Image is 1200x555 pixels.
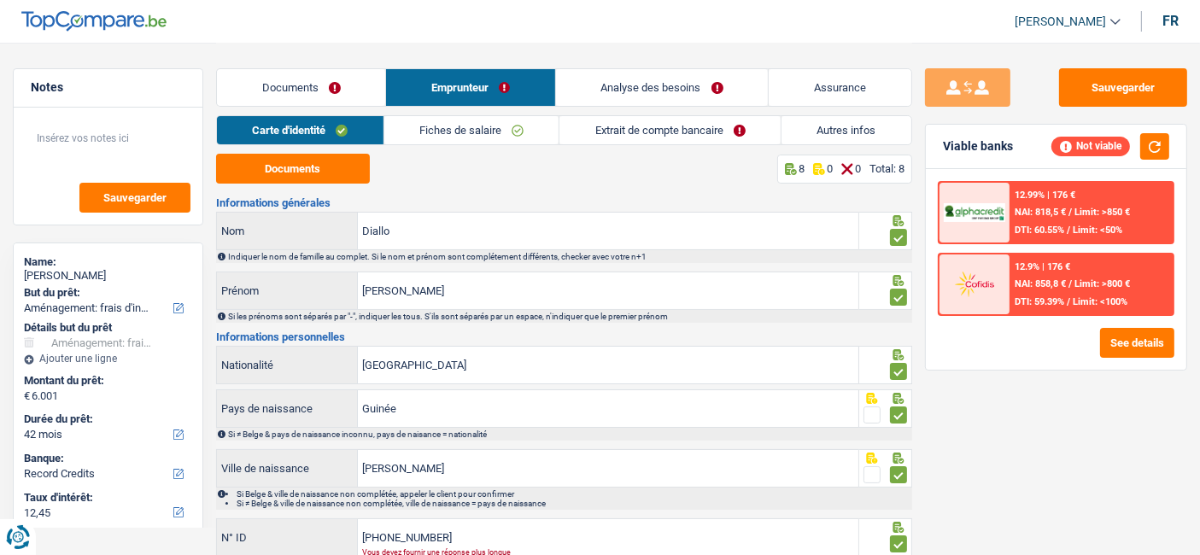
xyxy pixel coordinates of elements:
[24,269,192,283] div: [PERSON_NAME]
[1074,207,1130,218] span: Limit: >850 €
[237,499,910,508] li: Si ≠ Belge & ville de naissance non complétée, ville de naissance = pays de naissance
[769,69,910,106] a: Assurance
[217,116,383,144] a: Carte d'identité
[1073,225,1122,236] span: Limit: <50%
[217,450,358,487] label: Ville de naissance
[1068,278,1072,289] span: /
[217,213,358,249] label: Nom
[943,139,1013,154] div: Viable banks
[103,192,167,203] span: Sauvegarder
[228,429,910,439] div: Si ≠ Belge & pays de naissance inconnu, pays de naisance = nationalité
[1162,13,1179,29] div: fr
[944,269,1005,300] img: Cofidis
[216,154,370,184] button: Documents
[24,389,30,403] span: €
[827,162,833,175] p: 0
[217,390,358,427] label: Pays de naissance
[1100,328,1174,358] button: See details
[1073,296,1127,307] span: Limit: <100%
[556,69,768,106] a: Analyse des besoins
[1015,15,1106,29] span: [PERSON_NAME]
[1015,261,1070,272] div: 12.9% | 176 €
[1001,8,1121,36] a: [PERSON_NAME]
[24,321,192,335] div: Détails but du prêt
[24,452,189,465] label: Banque:
[1067,296,1070,307] span: /
[217,347,358,383] label: Nationalité
[217,69,385,106] a: Documents
[1068,207,1072,218] span: /
[781,116,911,144] a: Autres infos
[1074,278,1130,289] span: Limit: >800 €
[31,80,185,95] h5: Notes
[1015,296,1064,307] span: DTI: 59.39%
[24,491,189,505] label: Taux d'intérêt:
[384,116,559,144] a: Fiches de salaire
[386,69,554,106] a: Emprunteur
[799,162,805,175] p: 8
[24,286,189,300] label: But du prêt:
[24,353,192,365] div: Ajouter une ligne
[216,197,912,208] h3: Informations générales
[24,255,192,269] div: Name:
[216,331,912,342] h3: Informations personnelles
[1067,225,1070,236] span: /
[1015,225,1064,236] span: DTI: 60.55%
[228,252,910,261] div: Indiquer le nom de famille au complet. Si le nom et prénom sont complétement différents, checker ...
[237,489,910,499] li: Si Belge & ville de naissance non complétée, appeler le client pour confirmer
[24,374,189,388] label: Montant du prêt:
[358,347,858,383] input: Belgique
[1059,68,1187,107] button: Sauvegarder
[21,11,167,32] img: TopCompare Logo
[869,162,904,175] div: Total: 8
[217,272,358,309] label: Prénom
[855,162,861,175] p: 0
[559,116,781,144] a: Extrait de compte bancaire
[1015,190,1075,201] div: 12.99% | 176 €
[1051,137,1130,155] div: Not viable
[1015,207,1066,218] span: NAI: 818,5 €
[944,203,1005,222] img: AlphaCredit
[1015,278,1066,289] span: NAI: 858,8 €
[24,412,189,426] label: Durée du prêt:
[228,312,910,321] div: Si les prénoms sont séparés par "-", indiquer les tous. S'ils sont séparés par un espace, n'indiq...
[358,390,858,427] input: Belgique
[79,183,190,213] button: Sauvegarder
